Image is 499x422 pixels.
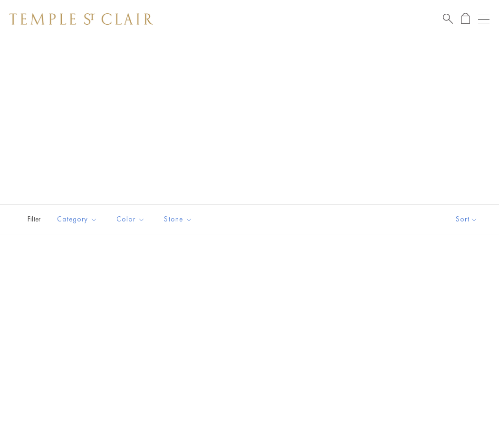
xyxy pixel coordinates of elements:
[478,13,489,25] button: Open navigation
[434,205,499,234] button: Show sort by
[10,13,153,25] img: Temple St. Clair
[112,213,152,225] span: Color
[157,209,200,230] button: Stone
[461,13,470,25] a: Open Shopping Bag
[52,213,105,225] span: Category
[50,209,105,230] button: Category
[109,209,152,230] button: Color
[443,13,453,25] a: Search
[159,213,200,225] span: Stone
